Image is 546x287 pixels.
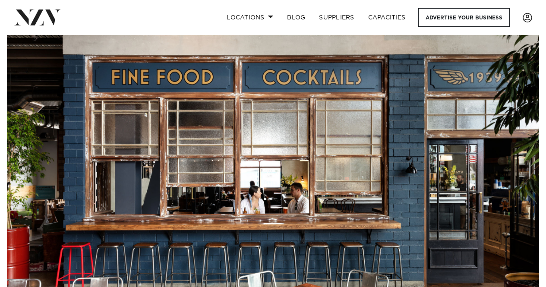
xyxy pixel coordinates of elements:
[220,8,280,27] a: Locations
[312,8,361,27] a: SUPPLIERS
[361,8,413,27] a: Capacities
[418,8,510,27] a: Advertise your business
[280,8,312,27] a: BLOG
[14,9,61,25] img: nzv-logo.png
